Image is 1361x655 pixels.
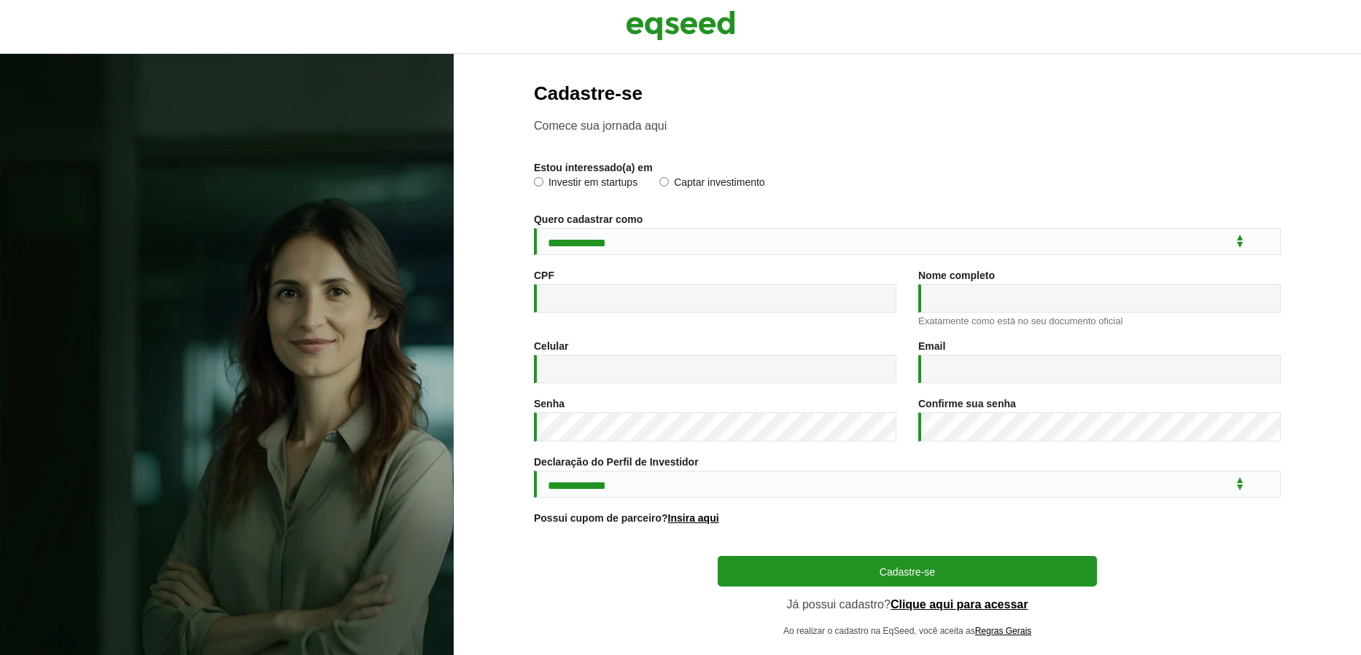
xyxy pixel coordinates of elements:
input: Captar investimento [659,177,669,187]
label: Confirme sua senha [918,399,1016,409]
label: Estou interessado(a) em [534,162,653,173]
p: Comece sua jornada aqui [534,119,1281,133]
label: Investir em startups [534,177,637,192]
div: Exatamente como está no seu documento oficial [918,316,1281,326]
label: Celular [534,341,568,351]
label: CPF [534,270,554,281]
h2: Cadastre-se [534,83,1281,104]
input: Investir em startups [534,177,543,187]
button: Cadastre-se [718,556,1097,587]
a: Regras Gerais [975,627,1031,635]
label: Email [918,341,945,351]
label: Quero cadastrar como [534,214,643,224]
p: Já possui cadastro? [718,597,1097,611]
a: Insira aqui [668,513,719,523]
label: Captar investimento [659,177,765,192]
a: Clique aqui para acessar [891,599,1028,611]
label: Nome completo [918,270,995,281]
label: Declaração do Perfil de Investidor [534,457,699,467]
img: EqSeed Logo [626,7,735,44]
p: Ao realizar o cadastro na EqSeed, você aceita as [718,626,1097,636]
label: Possui cupom de parceiro? [534,513,719,523]
label: Senha [534,399,565,409]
